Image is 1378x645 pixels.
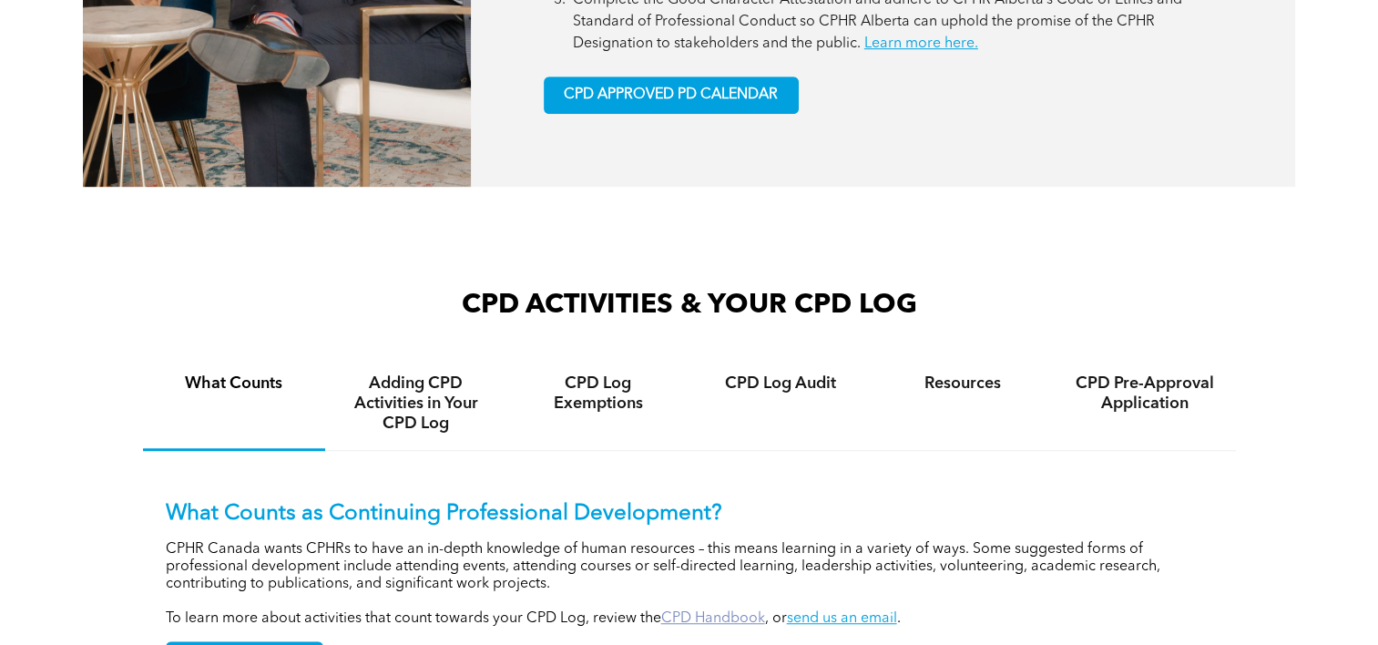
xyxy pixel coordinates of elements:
a: CPD Handbook [661,611,765,626]
h4: Adding CPD Activities in Your CPD Log [342,374,491,434]
h4: What Counts [159,374,309,394]
h4: CPD Log Audit [706,374,855,394]
a: Learn more here. [864,36,978,51]
p: To learn more about activities that count towards your CPD Log, review the , or . [166,610,1213,628]
p: What Counts as Continuing Professional Development? [166,501,1213,527]
h4: CPD Log Exemptions [524,374,673,414]
h4: Resources [888,374,1037,394]
h4: CPD Pre-Approval Application [1070,374,1220,414]
span: CPD APPROVED PD CALENDAR [564,87,778,104]
a: CPD APPROVED PD CALENDAR [544,77,799,114]
a: send us an email [787,611,897,626]
p: CPHR Canada wants CPHRs to have an in-depth knowledge of human resources – this means learning in... [166,541,1213,593]
span: CPD ACTIVITIES & YOUR CPD LOG [462,292,917,319]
